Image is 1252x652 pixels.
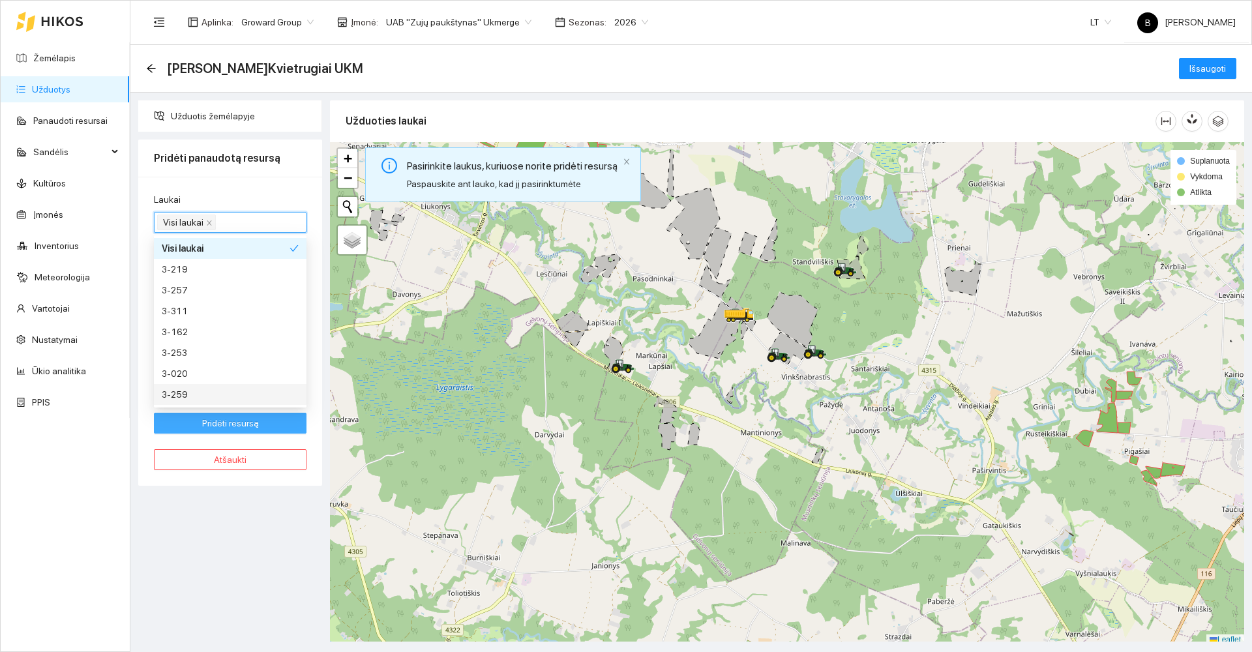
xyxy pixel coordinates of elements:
[346,102,1155,140] div: Užduoties laukai
[614,12,648,32] span: 2026
[32,397,50,407] a: PPIS
[154,321,306,342] div: 3-162
[154,259,306,280] div: 3-219
[162,346,299,360] div: 3-253
[202,416,259,430] span: Pridėti resursą
[162,325,299,339] div: 3-162
[154,140,306,177] div: Pridėti panaudotą resursą
[344,170,352,186] span: −
[338,149,357,168] a: Zoom in
[162,366,299,381] div: 3-020
[33,53,76,63] a: Žemėlapis
[32,334,78,345] a: Nustatymai
[154,413,306,434] button: Pridėti resursą
[154,193,181,207] label: Laukai
[154,280,306,301] div: 3-257
[337,17,348,27] span: shop
[206,220,213,227] span: close
[157,215,216,230] span: Visi laukai
[154,363,306,384] div: 3-020
[153,16,165,28] span: menu-fold
[201,15,233,29] span: Aplinka :
[569,15,606,29] span: Sezonas :
[162,304,299,318] div: 3-311
[241,12,314,32] span: Groward Group
[218,215,221,230] input: Laukai
[407,177,618,191] div: Paspauskite ant lauko, kad jį pasirinktumėte
[146,63,156,74] div: Atgal
[146,63,156,74] span: arrow-left
[33,139,108,165] span: Sandėlis
[407,158,618,174] div: Pasirinkite laukus, kuriuose norite pridėti resursą
[555,17,565,27] span: calendar
[154,384,306,405] div: 3-259
[338,226,366,254] a: Layers
[1145,12,1151,33] span: B
[154,238,306,259] div: Visi laukai
[1190,172,1223,181] span: Vykdoma
[1210,635,1241,644] a: Leaflet
[1156,116,1176,126] span: column-width
[351,15,378,29] span: Įmonė :
[1190,188,1212,197] span: Atlikta
[35,272,90,282] a: Meteorologija
[386,12,531,32] span: UAB "Zujų paukštynas" Ukmerge
[290,244,299,253] span: check
[338,197,357,216] button: Initiate a new search
[623,158,631,166] button: close
[162,241,290,256] div: Visi laukai
[1190,156,1230,166] span: Suplanuota
[1179,58,1236,79] button: Išsaugoti
[146,9,172,35] button: menu-fold
[33,178,66,188] a: Kultūros
[188,17,198,27] span: layout
[154,342,306,363] div: 3-253
[162,283,299,297] div: 3-257
[1137,17,1236,27] span: [PERSON_NAME]
[1189,61,1226,76] span: Išsaugoti
[338,168,357,188] a: Zoom out
[32,84,70,95] a: Užduotys
[381,158,397,173] span: info-circle
[167,58,363,79] span: Sėja Ž.Kvietrugiai UKM
[32,303,70,314] a: Vartotojai
[33,209,63,220] a: Įmonės
[162,262,299,276] div: 3-219
[171,103,312,129] span: Užduotis žemėlapyje
[344,150,352,166] span: +
[154,301,306,321] div: 3-311
[1090,12,1111,32] span: LT
[154,449,306,470] button: Atšaukti
[35,241,79,251] a: Inventorius
[1155,111,1176,132] button: column-width
[32,366,86,376] a: Ūkio analitika
[162,387,299,402] div: 3-259
[163,215,203,230] span: Visi laukai
[214,452,246,467] span: Atšaukti
[33,115,108,126] a: Panaudoti resursai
